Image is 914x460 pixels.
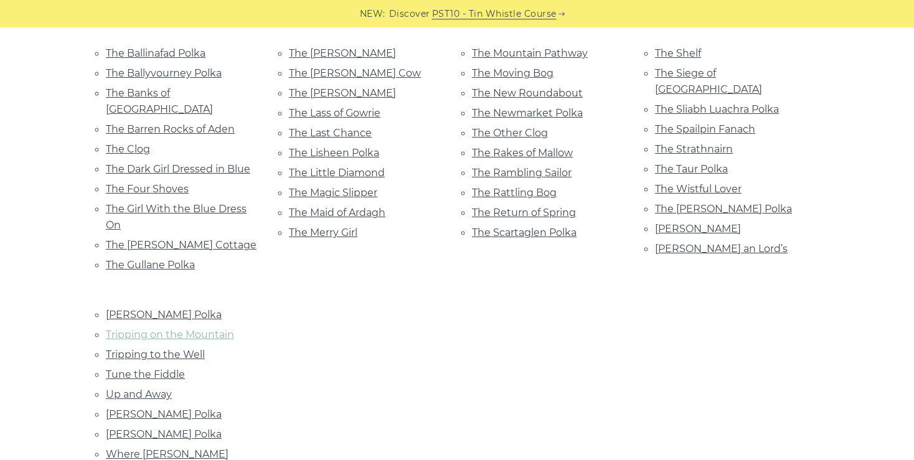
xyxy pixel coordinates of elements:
[106,163,250,175] a: The Dark Girl Dressed in Blue
[106,239,257,251] a: The [PERSON_NAME] Cottage
[289,227,357,238] a: The Merry Girl
[655,103,779,115] a: The Sliabh Luachra Polka
[472,67,554,79] a: The Moving Bog
[106,349,205,360] a: Tripping to the Well
[106,203,247,231] a: The Girl With the Blue Dress On
[472,127,548,139] a: The Other Clog
[106,259,195,271] a: The Gullane Polka
[289,47,396,59] a: The [PERSON_NAME]
[289,167,385,179] a: The Little Diamond
[472,147,573,159] a: The Rakes of Mallow
[655,163,728,175] a: The Taur Polka
[472,187,557,199] a: The Rattling Bog
[106,67,222,79] a: The Ballyvourney Polka
[472,47,588,59] a: The Mountain Pathway
[106,309,222,321] a: [PERSON_NAME] Polka
[360,7,385,21] span: NEW:
[106,123,235,135] a: The Barren Rocks of Aden
[106,183,189,195] a: The Four Shoves
[472,107,583,119] a: The Newmarket Polka
[655,223,741,235] a: [PERSON_NAME]
[106,368,185,380] a: Tune the Fiddle
[106,143,150,155] a: The Clog
[289,187,377,199] a: The Magic Slipper
[289,87,396,99] a: The [PERSON_NAME]
[389,7,430,21] span: Discover
[655,67,762,95] a: The Siege of [GEOGRAPHIC_DATA]
[472,227,577,238] a: The Scartaglen Polka
[106,329,234,340] a: Tripping on the Mountain
[655,143,733,155] a: The Strathnairn
[472,167,572,179] a: The Rambling Sailor
[655,203,792,215] a: The [PERSON_NAME] Polka
[655,243,788,255] a: [PERSON_NAME] an Lord’s
[655,183,742,195] a: The Wistful Lover
[472,207,576,218] a: The Return of Spring
[289,107,380,119] a: The Lass of Gowrie
[106,408,222,420] a: [PERSON_NAME] Polka
[106,428,222,440] a: [PERSON_NAME] Polka
[432,7,557,21] a: PST10 - Tin Whistle Course
[289,67,421,79] a: The [PERSON_NAME] Cow
[106,448,228,460] a: Where [PERSON_NAME]
[289,127,372,139] a: The Last Chance
[655,123,755,135] a: The Spailpin Fanach
[289,147,379,159] a: The Lisheen Polka
[106,388,172,400] a: Up and Away
[106,87,213,115] a: The Banks of [GEOGRAPHIC_DATA]
[655,47,701,59] a: The Shelf
[289,207,385,218] a: The Maid of Ardagh
[472,87,583,99] a: The New Roundabout
[106,47,205,59] a: The Ballinafad Polka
